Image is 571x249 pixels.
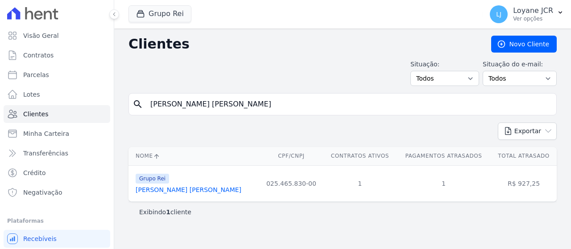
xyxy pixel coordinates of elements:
span: Clientes [23,110,48,118]
th: Nome [128,147,259,165]
button: LJ Loyane JCR Ver opções [483,2,571,27]
th: Pagamentos Atrasados [397,147,491,165]
div: Plataformas [7,216,107,226]
i: search [132,99,143,110]
th: Total Atrasado [491,147,557,165]
span: LJ [496,11,501,17]
h2: Clientes [128,36,477,52]
span: Contratos [23,51,54,60]
a: Transferências [4,144,110,162]
p: Loyane JCR [513,6,553,15]
label: Situação: [410,60,479,69]
span: Lotes [23,90,40,99]
td: 025.465.830-00 [259,165,323,201]
a: Recebíveis [4,230,110,248]
span: Minha Carteira [23,129,69,138]
b: 1 [166,208,170,216]
td: 1 [397,165,491,201]
a: Lotes [4,86,110,103]
a: Minha Carteira [4,125,110,143]
a: Negativação [4,184,110,201]
span: Visão Geral [23,31,59,40]
th: CPF/CNPJ [259,147,323,165]
span: Grupo Rei [136,174,169,184]
span: Transferências [23,149,68,158]
input: Buscar por nome, CPF ou e-mail [145,95,553,113]
a: Contratos [4,46,110,64]
a: Clientes [4,105,110,123]
a: Novo Cliente [491,36,557,53]
span: Crédito [23,168,46,177]
th: Contratos Ativos [323,147,397,165]
span: Parcelas [23,70,49,79]
button: Exportar [498,122,557,140]
span: Recebíveis [23,234,57,243]
p: Ver opções [513,15,553,22]
span: Negativação [23,188,62,197]
a: Parcelas [4,66,110,84]
a: Visão Geral [4,27,110,45]
a: Crédito [4,164,110,182]
button: Grupo Rei [128,5,191,22]
p: Exibindo cliente [139,208,191,216]
a: [PERSON_NAME] [PERSON_NAME] [136,186,241,193]
td: R$ 927,25 [491,165,557,201]
td: 1 [323,165,397,201]
label: Situação do e-mail: [483,60,557,69]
